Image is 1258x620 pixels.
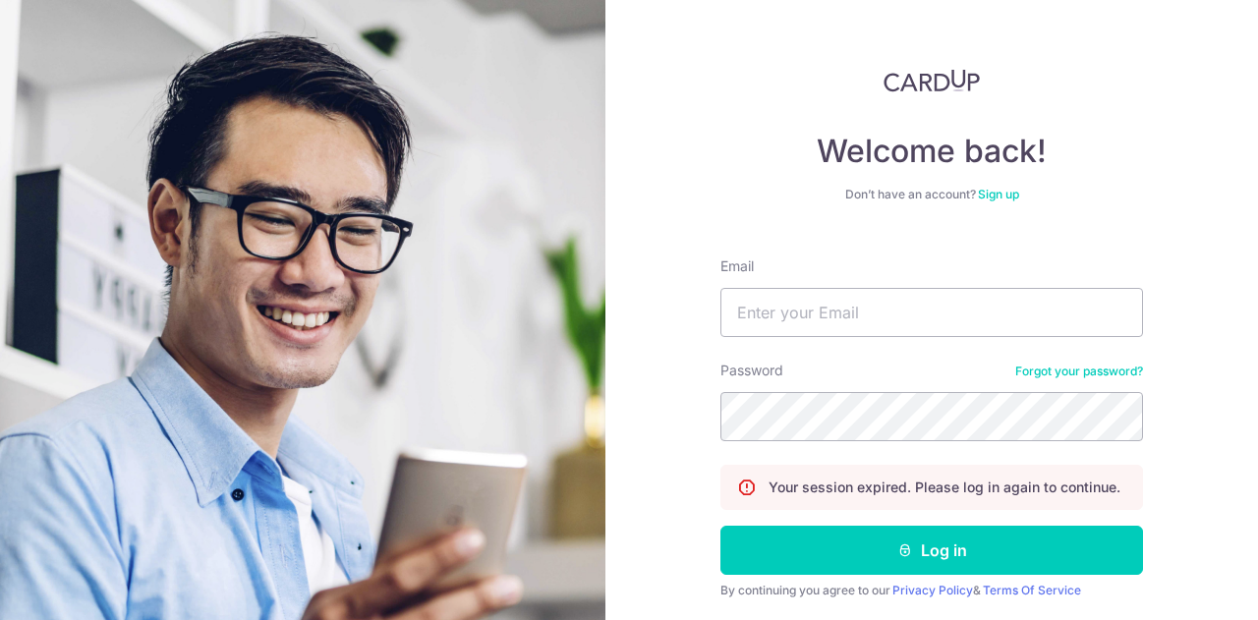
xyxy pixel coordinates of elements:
[720,256,754,276] label: Email
[720,583,1143,598] div: By continuing you agree to our &
[884,69,980,92] img: CardUp Logo
[978,187,1019,201] a: Sign up
[720,526,1143,575] button: Log in
[983,583,1081,597] a: Terms Of Service
[892,583,973,597] a: Privacy Policy
[720,361,783,380] label: Password
[720,187,1143,202] div: Don’t have an account?
[720,132,1143,171] h4: Welcome back!
[769,478,1120,497] p: Your session expired. Please log in again to continue.
[720,288,1143,337] input: Enter your Email
[1015,364,1143,379] a: Forgot your password?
